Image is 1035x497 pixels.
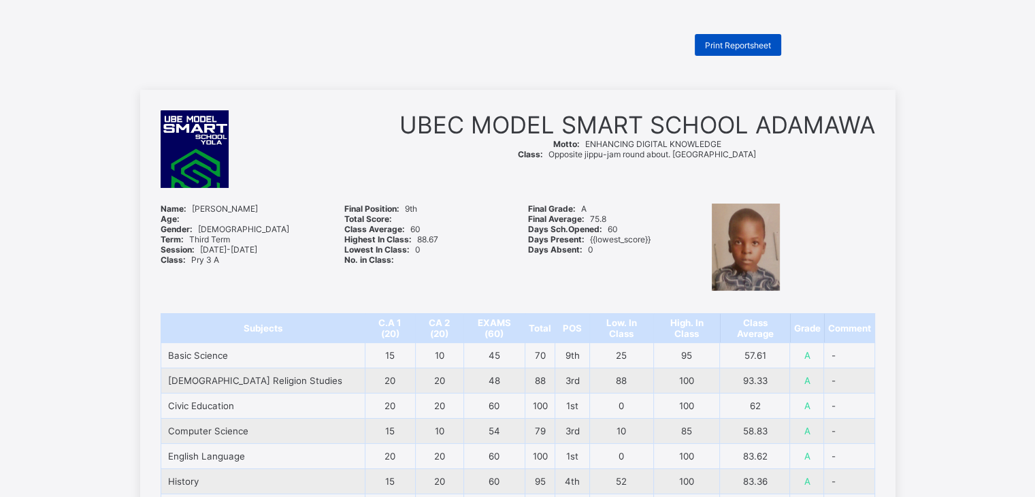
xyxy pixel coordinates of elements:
td: 20 [365,443,415,468]
b: Term: [161,234,184,244]
td: 100 [653,443,720,468]
th: Low. In Class [589,313,653,342]
td: - [824,443,874,468]
td: 20 [365,368,415,393]
td: 20 [415,368,463,393]
td: 83.36 [720,468,790,494]
span: {{lowest_score}} [528,234,651,244]
td: 52 [589,468,653,494]
td: 10 [415,418,463,443]
span: 60 [344,224,421,234]
td: 1st [555,393,589,418]
b: Name: [161,204,186,214]
b: Lowest In Class: [344,244,410,255]
td: 15 [365,418,415,443]
td: 20 [415,443,463,468]
td: 58.83 [720,418,790,443]
td: 20 [415,393,463,418]
td: 100 [653,393,720,418]
td: 3rd [555,418,589,443]
td: English Language [161,443,365,468]
span: Pry 3 A [161,255,219,265]
td: 3rd [555,368,589,393]
th: CA 2 (20) [415,313,463,342]
td: - [824,393,874,418]
td: 60 [463,393,525,418]
b: Highest In Class: [344,234,412,244]
td: 100 [525,393,555,418]
td: 10 [589,418,653,443]
span: ENHANCING DIGITAL KNOWLEDGE [553,139,721,149]
td: A [790,342,824,368]
td: 100 [525,443,555,468]
b: Session: [161,244,195,255]
td: A [790,393,824,418]
span: Print Reportsheet [705,40,771,50]
td: 48 [463,368,525,393]
b: Days Sch.Opened: [528,224,602,234]
td: A [790,368,824,393]
td: 1st [555,443,589,468]
b: Class Average: [344,224,405,234]
span: 0 [528,244,593,255]
td: 85 [653,418,720,443]
td: 88 [589,368,653,393]
th: POS [555,313,589,342]
td: 45 [463,342,525,368]
span: A [528,204,587,214]
span: 88.67 [344,234,438,244]
b: Days Absent: [528,244,582,255]
b: Total Score: [344,214,392,224]
td: 62 [720,393,790,418]
td: 79 [525,418,555,443]
th: C.A 1 (20) [365,313,415,342]
b: Age: [161,214,180,224]
b: Motto: [553,139,580,149]
span: 60 [528,224,618,234]
span: [DATE]-[DATE] [161,244,257,255]
td: 60 [463,443,525,468]
span: 0 [344,244,421,255]
td: 20 [365,393,415,418]
td: 100 [653,468,720,494]
td: 95 [653,342,720,368]
span: [DEMOGRAPHIC_DATA] [161,224,289,234]
td: A [790,468,824,494]
td: Civic Education [161,393,365,418]
td: 9th [555,342,589,368]
b: Final Grade: [528,204,576,214]
b: Class: [161,255,186,265]
td: 95 [525,468,555,494]
td: 70 [525,342,555,368]
b: No. in Class: [344,255,394,265]
td: - [824,342,874,368]
b: Final Average: [528,214,585,224]
td: 15 [365,342,415,368]
td: 0 [589,393,653,418]
span: Third Term [161,234,230,244]
td: 100 [653,368,720,393]
td: 88 [525,368,555,393]
th: Grade [790,313,824,342]
b: Days Present: [528,234,585,244]
td: A [790,443,824,468]
td: 15 [365,468,415,494]
td: 54 [463,418,525,443]
td: 60 [463,468,525,494]
th: Total [525,313,555,342]
th: Class Average [720,313,790,342]
td: 4th [555,468,589,494]
span: [PERSON_NAME] [161,204,258,214]
td: 25 [589,342,653,368]
td: 20 [415,468,463,494]
th: Comment [824,313,874,342]
span: 75.8 [528,214,606,224]
td: A [790,418,824,443]
td: [DEMOGRAPHIC_DATA] Religion Studies [161,368,365,393]
b: Final Position: [344,204,399,214]
th: EXAMS (60) [463,313,525,342]
td: Computer Science [161,418,365,443]
td: 10 [415,342,463,368]
th: Subjects [161,313,365,342]
b: Class: [518,149,543,159]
